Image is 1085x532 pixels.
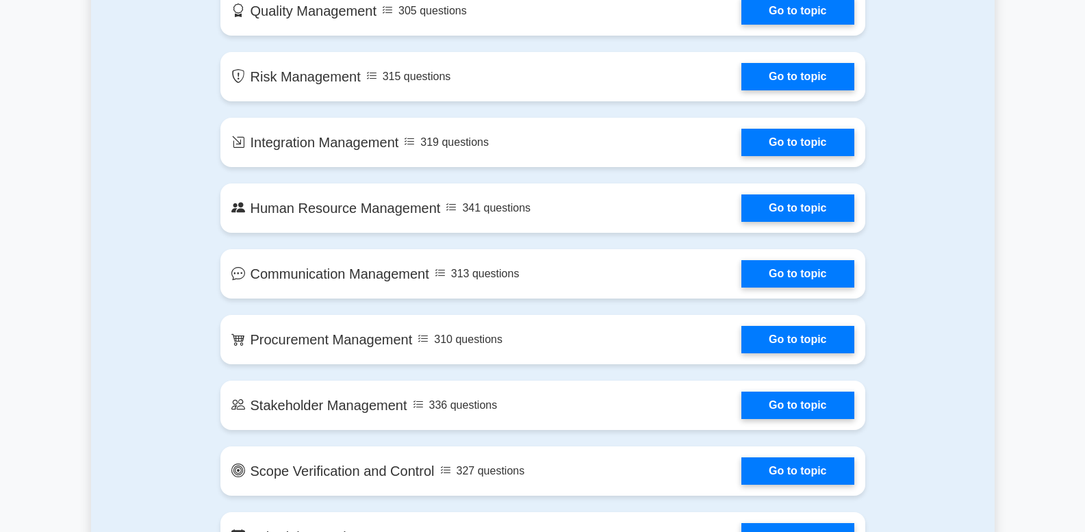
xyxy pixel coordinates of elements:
a: Go to topic [741,457,854,485]
a: Go to topic [741,63,854,90]
a: Go to topic [741,194,854,222]
a: Go to topic [741,326,854,353]
a: Go to topic [741,260,854,288]
a: Go to topic [741,392,854,419]
a: Go to topic [741,129,854,156]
